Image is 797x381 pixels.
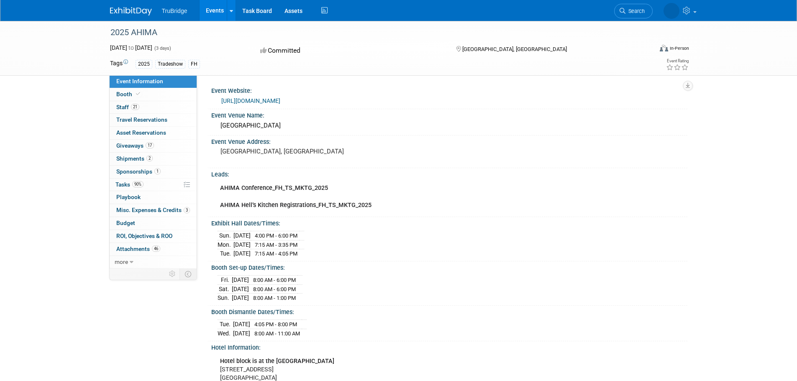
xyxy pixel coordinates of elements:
pre: [GEOGRAPHIC_DATA], [GEOGRAPHIC_DATA] [220,148,400,155]
span: TruBridge [162,8,187,14]
span: 8:00 AM - 11:00 AM [254,330,300,337]
a: Asset Reservations [110,127,197,139]
span: [GEOGRAPHIC_DATA], [GEOGRAPHIC_DATA] [462,46,567,52]
div: [GEOGRAPHIC_DATA] [218,119,681,132]
span: ROI, Objectives & ROO [116,233,172,239]
td: [DATE] [233,320,250,329]
span: to [127,44,135,51]
td: Sat. [218,284,232,294]
span: more [115,258,128,265]
span: 7:15 AM - 4:05 PM [255,251,297,257]
div: Event Venue Address: [211,136,687,146]
span: 2 [146,155,153,161]
b: AHIMA Conference_FH_TS_MKTG_2025 [220,184,328,192]
a: Sponsorships1 [110,166,197,178]
td: Sun. [218,294,232,302]
div: Hotel Information: [211,341,687,352]
span: Attachments [116,245,160,252]
a: Tasks90% [110,179,197,191]
span: Playbook [116,194,141,200]
td: Toggle Event Tabs [179,268,197,279]
td: Fri. [218,276,232,285]
td: Tue. [218,320,233,329]
span: 8:00 AM - 6:00 PM [253,286,296,292]
span: 8:00 AM - 6:00 PM [253,277,296,283]
span: Booth [116,91,142,97]
img: Format-Inperson.png [660,45,668,51]
b: AHIMA Hell’s Kitchen Registrations_FH_TS_MKTG_2025 [220,202,372,209]
span: Budget [116,220,135,226]
span: Asset Reservations [116,129,166,136]
a: more [110,256,197,268]
i: Booth reservation complete [136,92,140,96]
span: 90% [132,181,144,187]
span: Search [625,8,645,14]
span: (3 days) [154,46,171,51]
td: [DATE] [233,249,251,258]
span: Giveaways [116,142,154,149]
span: 4:00 PM - 6:00 PM [255,233,297,239]
td: Mon. [218,240,233,249]
div: FH [188,60,200,69]
span: 17 [146,142,154,148]
span: Travel Reservations [116,116,167,123]
span: Misc. Expenses & Credits [116,207,190,213]
a: [URL][DOMAIN_NAME] [221,97,280,104]
a: Shipments2 [110,153,197,165]
td: Tue. [218,249,233,258]
span: Tasks [115,181,144,188]
div: Booth Set-up Dates/Times: [211,261,687,272]
td: [DATE] [232,276,249,285]
td: [DATE] [233,240,251,249]
span: 46 [152,245,160,252]
a: Giveaways17 [110,140,197,152]
span: 7:15 AM - 3:35 PM [255,242,297,248]
div: 2025 AHIMA [108,25,640,40]
span: Event Information [116,78,163,84]
span: 1 [154,168,161,174]
div: Committed [258,43,443,58]
img: ExhibitDay [110,7,152,15]
td: Personalize Event Tab Strip [165,268,180,279]
div: Event Website: [211,84,687,95]
td: [DATE] [233,329,250,338]
td: [DATE] [232,284,249,294]
a: Attachments46 [110,243,197,256]
a: Budget [110,217,197,230]
span: 21 [131,104,139,110]
span: Staff [116,104,139,110]
div: Booth Dismantle Dates/Times: [211,306,687,316]
img: Jamie Hodge [664,3,679,19]
a: Staff21 [110,101,197,114]
td: [DATE] [232,294,249,302]
a: Misc. Expenses & Credits3 [110,204,197,217]
a: Playbook [110,191,197,204]
a: Event Information [110,75,197,88]
b: Hotel block is at the [GEOGRAPHIC_DATA] [220,358,334,365]
span: Shipments [116,155,153,162]
div: 2025 [136,60,152,69]
td: Tags [110,59,128,69]
td: [DATE] [233,231,251,240]
td: Wed. [218,329,233,338]
div: Event Format [603,43,689,56]
a: ROI, Objectives & ROO [110,230,197,243]
span: Sponsorships [116,168,161,175]
span: 8:00 AM - 1:00 PM [253,295,296,301]
div: In-Person [669,45,689,51]
a: Booth [110,88,197,101]
span: [DATE] [DATE] [110,44,152,51]
td: Sun. [218,231,233,240]
span: 4:05 PM - 8:00 PM [254,321,297,327]
div: Leads: [211,168,687,179]
div: Event Venue Name: [211,109,687,120]
div: Event Rating [666,59,689,63]
div: Tradeshow [155,60,185,69]
div: Exhibit Hall Dates/Times: [211,217,687,228]
span: 3 [184,207,190,213]
a: Travel Reservations [110,114,197,126]
a: Search [614,4,653,18]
